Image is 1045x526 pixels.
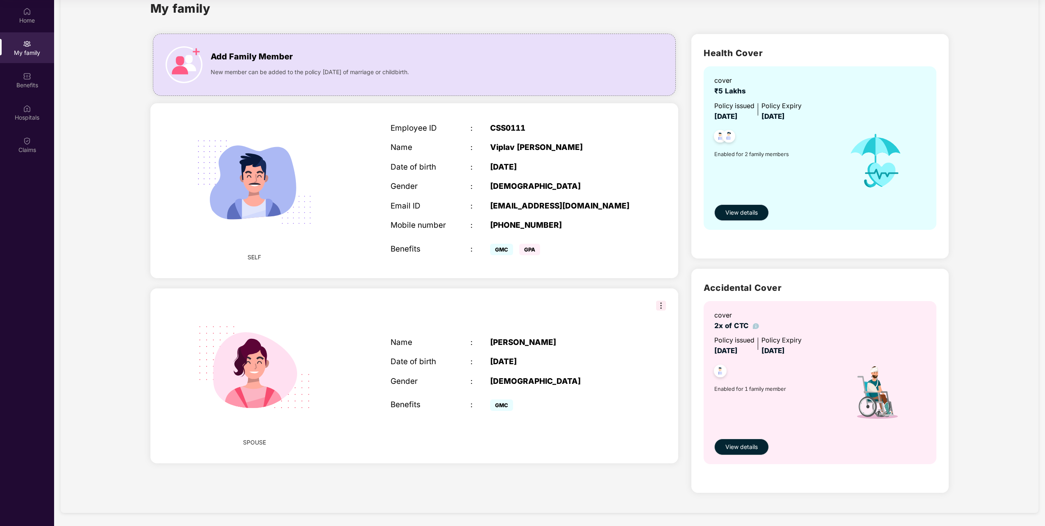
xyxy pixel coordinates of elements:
[23,72,31,80] img: svg+xml;base64,PHN2ZyBpZD0iQmVuZWZpdHMiIHhtbG5zPSJodHRwOi8vd3d3LnczLm9yZy8yMDAwL3N2ZyIgd2lkdGg9Ij...
[704,281,936,295] h2: Accidental Cover
[490,202,630,211] div: [EMAIL_ADDRESS][DOMAIN_NAME]
[490,221,630,230] div: [PHONE_NUMBER]
[490,143,630,152] div: Viplav [PERSON_NAME]
[470,182,491,191] div: :
[753,323,759,329] img: info
[184,297,325,438] img: svg+xml;base64,PHN2ZyB4bWxucz0iaHR0cDovL3d3dy53My5vcmcvMjAwMC9zdmciIHdpZHRoPSIyMjQiIGhlaWdodD0iMT...
[725,208,758,217] span: View details
[714,385,838,393] span: Enabled for 1 family member
[211,50,293,63] span: Add Family Member
[470,202,491,211] div: :
[470,221,491,230] div: :
[470,245,491,254] div: :
[490,163,630,172] div: [DATE]
[714,75,750,86] div: cover
[714,150,838,158] span: Enabled for 2 family members
[23,7,31,16] img: svg+xml;base64,PHN2ZyBpZD0iSG9tZSIgeG1sbnM9Imh0dHA6Ly93d3cudzMub3JnLzIwMDAvc3ZnIiB3aWR0aD0iMjAiIG...
[490,338,630,347] div: [PERSON_NAME]
[391,245,470,254] div: Benefits
[166,46,202,83] img: icon
[211,68,409,77] span: New member can be added to the policy [DATE] of marriage or childbirth.
[391,182,470,191] div: Gender
[391,357,470,367] div: Date of birth
[470,124,491,133] div: :
[838,356,913,435] img: icon
[519,244,540,255] span: GPA
[761,347,785,355] span: [DATE]
[704,46,936,60] h2: Health Cover
[470,338,491,347] div: :
[490,182,630,191] div: [DEMOGRAPHIC_DATA]
[391,338,470,347] div: Name
[761,335,802,345] div: Policy Expiry
[391,124,470,133] div: Employee ID
[391,377,470,386] div: Gender
[23,40,31,48] img: svg+xml;base64,PHN2ZyB3aWR0aD0iMjAiIGhlaWdodD0iMjAiIHZpZXdCb3g9IjAgMCAyMCAyMCIgZmlsbD0ibm9uZSIgeG...
[714,204,769,221] button: View details
[391,400,470,410] div: Benefits
[714,322,759,330] span: 2x of CTC
[470,400,491,410] div: :
[838,122,913,200] img: icon
[714,347,738,355] span: [DATE]
[719,127,739,147] img: svg+xml;base64,PHN2ZyB4bWxucz0iaHR0cDovL3d3dy53My5vcmcvMjAwMC9zdmciIHdpZHRoPSI0OC45NDMiIGhlaWdodD...
[23,137,31,145] img: svg+xml;base64,PHN2ZyBpZD0iQ2xhaW0iIHhtbG5zPSJodHRwOi8vd3d3LnczLm9yZy8yMDAwL3N2ZyIgd2lkdGg9IjIwIi...
[490,124,630,133] div: CSS0111
[23,104,31,113] img: svg+xml;base64,PHN2ZyBpZD0iSG9zcGl0YWxzIiB4bWxucz0iaHR0cDovL3d3dy53My5vcmcvMjAwMC9zdmciIHdpZHRoPS...
[391,163,470,172] div: Date of birth
[470,163,491,172] div: :
[714,335,754,345] div: Policy issued
[714,101,754,111] div: Policy issued
[248,253,261,262] span: SELF
[391,143,470,152] div: Name
[761,112,785,120] span: [DATE]
[725,442,758,451] span: View details
[714,112,738,120] span: [DATE]
[184,111,325,253] img: svg+xml;base64,PHN2ZyB4bWxucz0iaHR0cDovL3d3dy53My5vcmcvMjAwMC9zdmciIHdpZHRoPSIyMjQiIGhlaWdodD0iMT...
[470,377,491,386] div: :
[243,438,266,447] span: SPOUSE
[391,221,470,230] div: Mobile number
[391,202,470,211] div: Email ID
[710,127,730,147] img: svg+xml;base64,PHN2ZyB4bWxucz0iaHR0cDovL3d3dy53My5vcmcvMjAwMC9zdmciIHdpZHRoPSI0OC45NDMiIGhlaWdodD...
[490,377,630,386] div: [DEMOGRAPHIC_DATA]
[710,362,730,382] img: svg+xml;base64,PHN2ZyB4bWxucz0iaHR0cDovL3d3dy53My5vcmcvMjAwMC9zdmciIHdpZHRoPSI0OC45NDMiIGhlaWdodD...
[470,357,491,367] div: :
[714,439,769,455] button: View details
[761,101,802,111] div: Policy Expiry
[490,399,513,411] span: GMC
[714,310,759,320] div: cover
[490,244,513,255] span: GMC
[656,301,666,311] img: svg+xml;base64,PHN2ZyB3aWR0aD0iMzIiIGhlaWdodD0iMzIiIHZpZXdCb3g9IjAgMCAzMiAzMiIgZmlsbD0ibm9uZSIgeG...
[490,357,630,367] div: [DATE]
[470,143,491,152] div: :
[714,87,750,95] span: ₹5 Lakhs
